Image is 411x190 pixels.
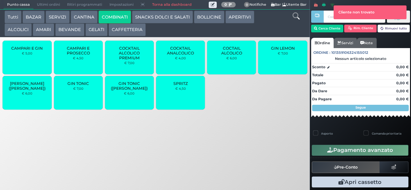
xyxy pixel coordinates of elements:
button: SERVIZI [46,11,69,23]
span: Punto cassa [4,0,33,9]
strong: Pagato [312,81,326,85]
button: APERITIVI [225,11,254,23]
span: Impostazioni [106,0,137,9]
strong: Sconto [312,64,325,70]
strong: Da Pagare [312,97,332,101]
span: Ordine : [313,50,330,55]
span: CAMPARI E PROSECCO [59,46,97,55]
span: COCKTAIL ALCOLICO PREMIUM [110,46,149,60]
span: GIN LEMON [271,46,295,51]
button: Cerca Cliente [311,25,344,32]
button: Tutti [4,11,22,23]
button: ALCOLICI [4,23,32,36]
small: € 6,00 [124,91,135,95]
small: € 7,00 [124,61,135,65]
button: Pre-Conto [312,161,380,173]
div: Cliente non trovato [334,6,407,19]
small: € 5,00 [22,51,32,55]
label: Comanda prioritaria [372,131,401,136]
strong: 0,00 € [396,89,409,93]
button: GELATI [85,23,108,36]
button: Apri cassetto [312,177,408,187]
small: € 6,00 [226,56,237,60]
span: GIN TONIC ([PERSON_NAME]) [110,81,149,91]
label: Asporto [321,131,333,136]
button: BOLLICINE [194,11,224,23]
button: SNACKS DOLCI E SALATI [132,11,193,23]
span: Ultimi ordini [33,0,64,9]
span: GIN TONIC [67,81,89,86]
button: BEVANDE [55,23,84,36]
span: 0 [244,2,250,8]
b: 0 [224,2,227,7]
span: SPRITZ [173,81,188,86]
div: Nessun articolo selezionato [311,56,410,61]
button: Rim. Cliente [344,25,377,32]
span: COCTAIL ALCOLICO [213,46,251,55]
a: Ordine [311,38,334,48]
span: 101359106324155012 [331,50,368,55]
span: Ritiri programmati [64,0,106,9]
strong: Da Dare [312,89,327,93]
strong: 0,00 € [396,65,409,69]
small: € 6,00 [22,91,32,95]
strong: 0,00 € [396,97,409,101]
button: Rimuovi tutto [378,25,410,32]
span: CAMPARI E GIN [11,46,43,51]
small: € 7,00 [73,87,83,90]
strong: Totale [312,73,323,77]
a: Servizi [334,38,357,48]
span: [PERSON_NAME] ([PERSON_NAME]) [8,81,46,91]
a: Torna alla dashboard [148,0,195,9]
strong: 0,00 € [396,73,409,77]
a: Note [357,38,376,48]
small: € 7,00 [278,51,288,55]
span: COCKTAIL ANALCOLICO [162,46,200,55]
small: € 4,50 [73,56,83,60]
button: CANTINA [71,11,98,23]
strong: Segue [355,105,366,110]
button: AMARI [33,23,54,36]
button: CAFFETTERIA [109,23,146,36]
input: Codice Cliente [324,11,385,23]
button: COMBINATI [99,11,131,23]
strong: 0,00 € [396,81,409,85]
button: BAZAR [22,11,45,23]
small: € 4,50 [175,87,186,90]
button: Pagamento avanzato [312,145,408,156]
small: € 4,00 [175,56,186,60]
